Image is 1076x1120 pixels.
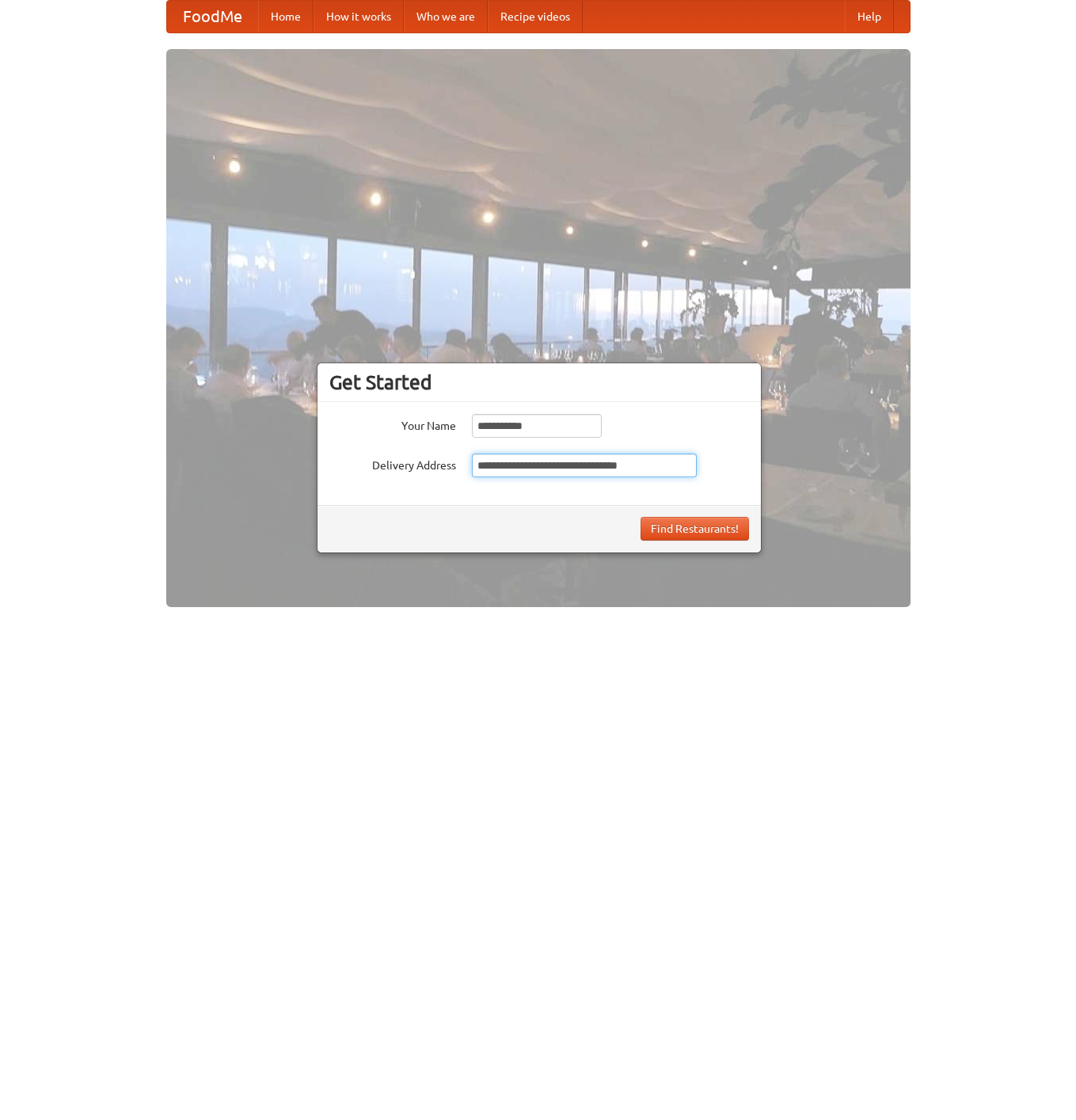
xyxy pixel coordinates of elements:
a: How it works [314,1,404,32]
label: Delivery Address [329,454,456,473]
a: FoodMe [167,1,258,32]
a: Recipe videos [488,1,583,32]
a: Help [845,1,894,32]
a: Home [258,1,314,32]
button: Find Restaurants! [641,517,749,541]
label: Your Name [329,414,456,434]
h3: Get Started [329,370,749,394]
a: Who we are [404,1,488,32]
